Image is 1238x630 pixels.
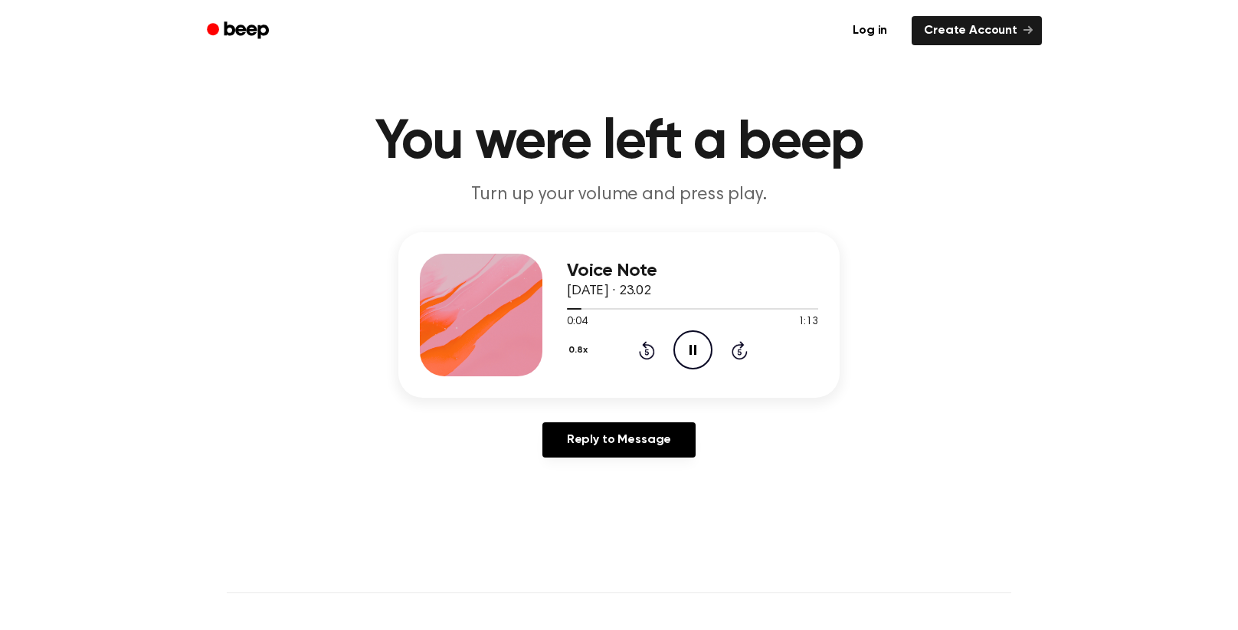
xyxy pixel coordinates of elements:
a: Beep [196,16,283,46]
button: 0.8x [567,337,593,363]
p: Turn up your volume and press play. [325,182,913,208]
span: [DATE] · 23.02 [567,284,651,298]
a: Reply to Message [542,422,696,458]
a: Create Account [912,16,1042,45]
h1: You were left a beep [227,115,1011,170]
span: 0:04 [567,314,587,330]
h3: Voice Note [567,261,818,281]
a: Log in [837,13,902,48]
span: 1:13 [798,314,818,330]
